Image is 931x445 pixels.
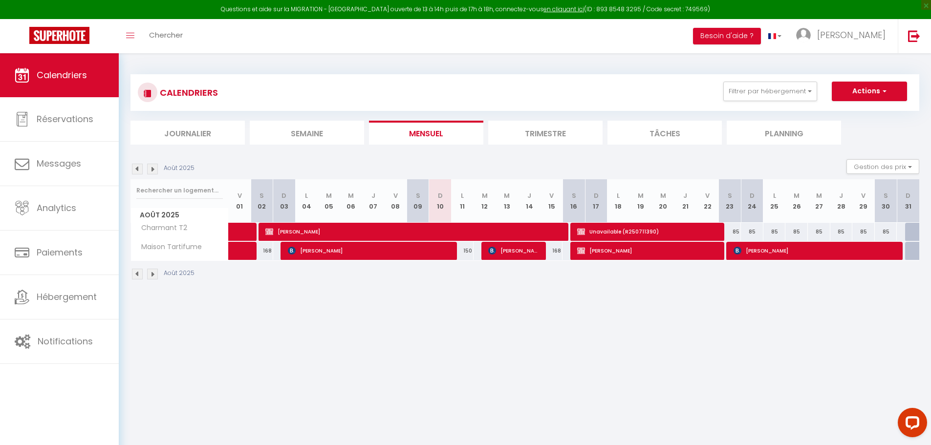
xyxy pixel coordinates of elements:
img: ... [796,28,811,42]
abbr: M [816,191,822,200]
abbr: L [773,191,776,200]
th: 06 [340,179,362,223]
li: Trimestre [488,121,603,145]
li: Mensuel [369,121,483,145]
p: Août 2025 [164,269,195,278]
li: Semaine [250,121,364,145]
li: Tâches [607,121,722,145]
th: 01 [229,179,251,223]
th: 24 [741,179,763,223]
abbr: J [683,191,687,200]
th: 13 [496,179,519,223]
th: 11 [451,179,474,223]
abbr: D [594,191,599,200]
abbr: J [371,191,375,200]
button: Gestion des prix [846,159,919,174]
th: 14 [518,179,541,223]
abbr: V [393,191,398,200]
iframe: LiveChat chat widget [890,404,931,445]
abbr: M [638,191,644,200]
span: [PERSON_NAME] [577,241,719,260]
a: en cliquant ici [543,5,584,13]
div: 85 [852,223,875,241]
abbr: M [504,191,510,200]
abbr: S [572,191,576,200]
img: logout [908,30,920,42]
th: 23 [719,179,741,223]
abbr: J [839,191,843,200]
th: 22 [696,179,719,223]
span: [PERSON_NAME] [265,222,565,241]
abbr: V [861,191,866,200]
th: 03 [273,179,296,223]
th: 08 [385,179,407,223]
abbr: M [660,191,666,200]
abbr: D [906,191,910,200]
th: 02 [251,179,273,223]
span: Messages [37,157,81,170]
span: Hébergement [37,291,97,303]
abbr: J [527,191,531,200]
abbr: V [705,191,710,200]
abbr: D [750,191,755,200]
li: Planning [727,121,841,145]
span: Calendriers [37,69,87,81]
div: 150 [451,242,474,260]
abbr: V [549,191,554,200]
th: 20 [652,179,674,223]
abbr: S [416,191,420,200]
th: 27 [808,179,830,223]
th: 18 [607,179,630,223]
div: 85 [763,223,786,241]
span: Analytics [37,202,76,214]
th: 09 [407,179,429,223]
th: 19 [629,179,652,223]
abbr: L [305,191,308,200]
button: Actions [832,82,907,101]
th: 07 [362,179,385,223]
div: 85 [741,223,763,241]
a: Chercher [142,19,190,53]
span: Charmant T2 [132,223,190,233]
th: 04 [295,179,318,223]
button: Besoin d'aide ? [693,28,761,44]
th: 29 [852,179,875,223]
div: 85 [785,223,808,241]
th: 10 [429,179,452,223]
span: Réservations [37,113,93,125]
th: 15 [541,179,563,223]
div: 85 [830,223,853,241]
abbr: S [884,191,888,200]
abbr: M [482,191,488,200]
th: 12 [474,179,496,223]
span: Août 2025 [131,208,228,222]
span: Unavailable (R250711390) [577,222,719,241]
input: Rechercher un logement... [136,182,223,199]
abbr: L [461,191,464,200]
span: [PERSON_NAME] [488,241,541,260]
h3: CALENDRIERS [157,82,218,104]
th: 30 [875,179,897,223]
span: [PERSON_NAME] [734,241,898,260]
img: Super Booking [29,27,89,44]
div: 85 [719,223,741,241]
span: Paiements [37,246,83,258]
span: [PERSON_NAME] [288,241,453,260]
th: 25 [763,179,786,223]
abbr: M [326,191,332,200]
span: Maison Tartifume [132,242,204,253]
th: 21 [674,179,696,223]
p: Août 2025 [164,164,195,173]
abbr: V [238,191,242,200]
span: [PERSON_NAME] [817,29,886,41]
abbr: M [794,191,800,200]
th: 05 [318,179,340,223]
abbr: D [438,191,443,200]
abbr: S [728,191,732,200]
a: ... [PERSON_NAME] [789,19,898,53]
abbr: L [617,191,620,200]
li: Journalier [130,121,245,145]
th: 28 [830,179,853,223]
abbr: M [348,191,354,200]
